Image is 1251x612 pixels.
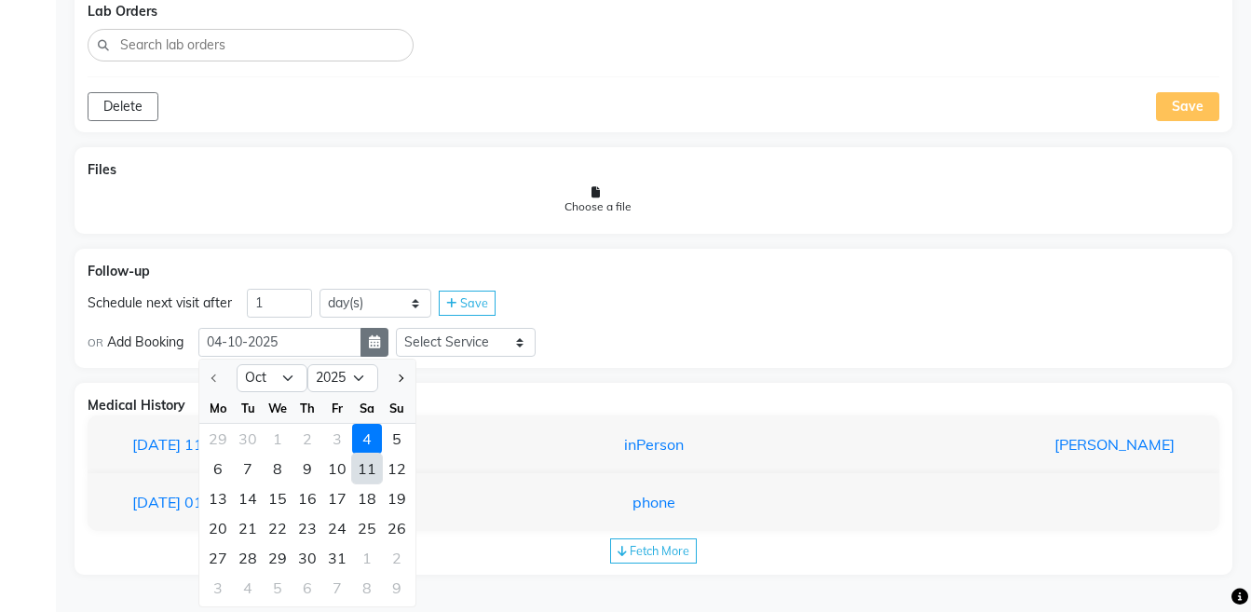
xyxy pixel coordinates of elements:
div: phone [475,491,832,513]
div: We [263,393,292,423]
div: Saturday, October 18, 2025 [352,483,382,513]
div: Friday, October 17, 2025 [322,483,352,513]
div: 11 [352,454,382,483]
div: 25 [352,513,382,543]
div: 21 [233,513,263,543]
div: Th [292,393,322,423]
div: 9 [382,573,412,603]
div: Wednesday, October 8, 2025 [263,454,292,483]
div: 20 [203,513,233,543]
div: 30 [292,543,322,573]
div: 10 [322,454,352,483]
div: Saturday, October 4, 2025 [352,424,382,454]
button: [DATE]11:50 AMinPerson[PERSON_NAME] [106,427,1201,462]
div: 2 [382,543,412,573]
div: 12 [382,454,412,483]
button: Delete [88,92,158,121]
span: 11:50 AM [184,435,253,454]
div: 13 [203,483,233,513]
div: 3 [203,573,233,603]
div: Thursday, October 30, 2025 [292,543,322,573]
div: Monday, October 20, 2025 [203,513,233,543]
span: Save [460,295,488,310]
button: [DATE]01:45 PMphone [106,484,1201,520]
div: Tuesday, October 21, 2025 [233,513,263,543]
select: Select month [237,364,307,392]
div: Wednesday, October 15, 2025 [263,483,292,513]
button: Next month [392,363,408,393]
div: 29 [263,543,292,573]
div: 4 [233,573,263,603]
div: Thursday, October 9, 2025 [292,454,322,483]
div: Mo [203,393,233,423]
div: Saturday, November 1, 2025 [352,543,382,573]
div: Wednesday, October 29, 2025 [263,543,292,573]
div: 18 [352,483,382,513]
div: 4 [352,424,382,454]
span: Fetch More [630,543,689,558]
div: 17 [322,483,352,513]
div: 8 [263,454,292,483]
div: 31 [322,543,352,573]
div: 14 [233,483,263,513]
div: 16 [292,483,322,513]
div: Tu [233,393,263,423]
div: Sunday, October 12, 2025 [382,454,412,483]
span: [DATE] [132,493,181,511]
small: OR [88,335,103,351]
div: Thursday, October 16, 2025 [292,483,322,513]
div: Sunday, October 5, 2025 [382,424,412,454]
div: 26 [382,513,412,543]
div: Wednesday, October 22, 2025 [263,513,292,543]
div: Sunday, October 19, 2025 [382,483,412,513]
div: Friday, October 31, 2025 [322,543,352,573]
div: 6 [203,454,233,483]
div: 27 [203,543,233,573]
div: 28 [233,543,263,573]
div: Friday, October 24, 2025 [322,513,352,543]
div: Friday, October 10, 2025 [322,454,352,483]
div: Tuesday, October 7, 2025 [233,454,263,483]
div: Friday, November 7, 2025 [322,573,352,603]
span: Choose a file [564,198,632,215]
div: 5 [382,424,412,454]
select: Select year [307,364,378,392]
div: Wednesday, November 5, 2025 [263,573,292,603]
div: Su [382,393,412,423]
div: 23 [292,513,322,543]
div: Saturday, November 8, 2025 [352,573,382,603]
div: [PERSON_NAME] [832,433,1189,456]
input: yyyy-mm-dd [198,328,361,357]
div: Tuesday, October 28, 2025 [233,543,263,573]
div: Files [88,160,1219,180]
div: Fr [322,393,352,423]
div: Medical History [88,396,1219,415]
div: 24 [322,513,352,543]
div: Schedule next visit after [88,293,232,313]
div: Thursday, October 23, 2025 [292,513,322,543]
span: [DATE] [132,435,181,454]
div: 8 [352,573,382,603]
div: 19 [382,483,412,513]
div: Monday, November 3, 2025 [203,573,233,603]
div: Sunday, November 9, 2025 [382,573,412,603]
div: Monday, October 13, 2025 [203,483,233,513]
div: 9 [292,454,322,483]
div: 6 [292,573,322,603]
div: Tuesday, October 14, 2025 [233,483,263,513]
span: 01:45 PM [184,493,252,511]
span: Add Booking [107,333,184,352]
div: Monday, October 27, 2025 [203,543,233,573]
div: Sunday, October 26, 2025 [382,513,412,543]
div: 15 [263,483,292,513]
div: Thursday, November 6, 2025 [292,573,322,603]
div: Monday, October 6, 2025 [203,454,233,483]
div: 1 [352,543,382,573]
div: Follow-up [88,262,1219,281]
div: 5 [263,573,292,603]
div: inPerson [475,433,832,456]
div: Tuesday, November 4, 2025 [233,573,263,603]
div: Saturday, October 25, 2025 [352,513,382,543]
div: Lab Orders [88,2,1219,21]
div: Sunday, November 2, 2025 [382,543,412,573]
